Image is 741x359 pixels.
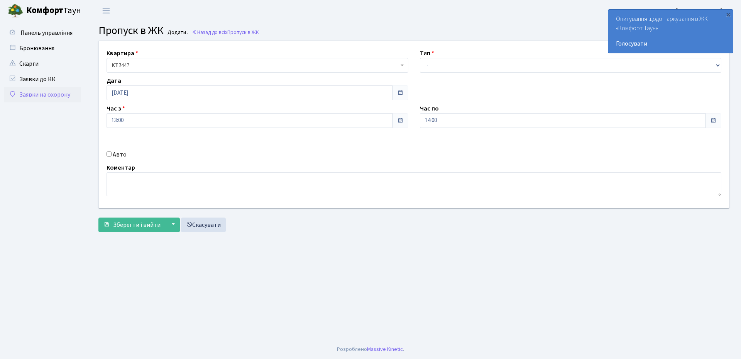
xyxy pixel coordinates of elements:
small: Додати . [166,29,188,36]
span: <b>КТ7</b>&nbsp;&nbsp;&nbsp;447 [112,61,399,69]
div: × [724,10,732,18]
span: <b>КТ7</b>&nbsp;&nbsp;&nbsp;447 [107,58,408,73]
span: Пропуск в ЖК [227,29,259,36]
label: Авто [113,150,127,159]
label: Час по [420,104,439,113]
span: Пропуск в ЖК [98,23,164,38]
a: ФОП [PERSON_NAME]. Н. [661,6,732,15]
a: Голосувати [616,39,725,48]
label: Тип [420,49,434,58]
button: Зберегти і вийти [98,218,166,232]
label: Квартира [107,49,138,58]
b: Комфорт [26,4,63,17]
b: КТ7 [112,61,121,69]
b: ФОП [PERSON_NAME]. Н. [661,7,732,15]
button: Переключити навігацію [96,4,116,17]
a: Бронювання [4,41,81,56]
img: logo.png [8,3,23,19]
a: Massive Kinetic [367,345,403,353]
label: Час з [107,104,125,113]
a: Скасувати [181,218,226,232]
a: Назад до всіхПропуск в ЖК [192,29,259,36]
a: Панель управління [4,25,81,41]
a: Скарги [4,56,81,71]
span: Панель управління [20,29,73,37]
div: Розроблено . [337,345,404,354]
a: Заявки до КК [4,71,81,87]
label: Дата [107,76,121,85]
a: Заявки на охорону [4,87,81,102]
span: Таун [26,4,81,17]
label: Коментар [107,163,135,172]
span: Зберегти і вийти [113,221,161,229]
div: Опитування щодо паркування в ЖК «Комфорт Таун» [608,10,733,53]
